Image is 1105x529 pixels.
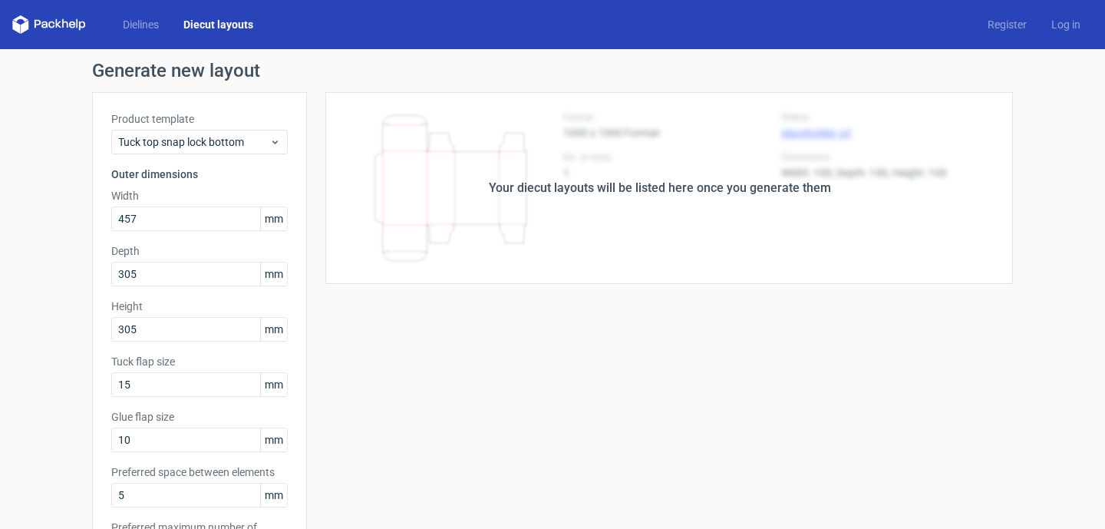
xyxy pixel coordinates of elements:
[260,207,287,230] span: mm
[260,484,287,507] span: mm
[111,111,288,127] label: Product template
[1039,17,1093,32] a: Log in
[260,318,287,341] span: mm
[260,428,287,451] span: mm
[489,179,831,197] div: Your diecut layouts will be listed here once you generate them
[111,188,288,203] label: Width
[111,354,288,369] label: Tuck flap size
[110,17,171,32] a: Dielines
[111,409,288,425] label: Glue flap size
[171,17,266,32] a: Diecut layouts
[118,134,269,150] span: Tuck top snap lock bottom
[260,373,287,396] span: mm
[111,243,288,259] label: Depth
[111,167,288,182] h3: Outer dimensions
[260,263,287,286] span: mm
[92,61,1013,80] h1: Generate new layout
[111,465,288,480] label: Preferred space between elements
[975,17,1039,32] a: Register
[111,299,288,314] label: Height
